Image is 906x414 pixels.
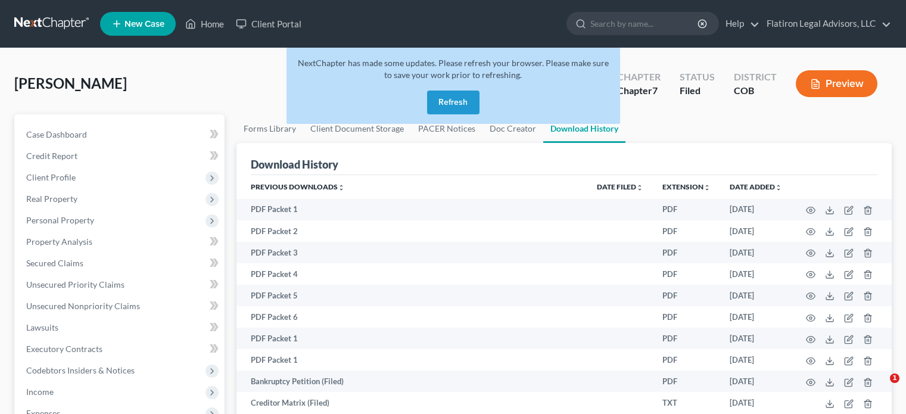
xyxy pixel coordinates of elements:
td: [DATE] [720,220,792,242]
div: Download History [251,157,338,172]
div: Filed [680,84,715,98]
span: Client Profile [26,172,76,182]
a: Unsecured Nonpriority Claims [17,295,225,317]
td: TXT [653,392,720,413]
td: [DATE] [720,349,792,371]
span: Executory Contracts [26,344,102,354]
td: PDF [653,199,720,220]
a: Case Dashboard [17,124,225,145]
span: Unsecured Nonpriority Claims [26,301,140,311]
iframe: Intercom live chat [865,373,894,402]
td: Creditor Matrix (Filed) [236,392,587,413]
span: Income [26,387,54,397]
div: Status [680,70,715,84]
span: [PERSON_NAME] [14,74,127,92]
span: Real Property [26,194,77,204]
button: Preview [796,70,877,97]
a: Date Filedunfold_more [597,182,643,191]
td: [DATE] [720,328,792,349]
td: PDF [653,371,720,392]
td: PDF [653,220,720,242]
td: PDF Packet 1 [236,328,587,349]
td: PDF [653,242,720,263]
i: unfold_more [703,184,711,191]
span: Lawsuits [26,322,58,332]
i: unfold_more [775,184,782,191]
td: [DATE] [720,242,792,263]
td: Bankruptcy Petition (Filed) [236,371,587,392]
i: unfold_more [636,184,643,191]
td: PDF Packet 6 [236,306,587,328]
a: Property Analysis [17,231,225,253]
td: [DATE] [720,392,792,413]
i: unfold_more [338,184,345,191]
span: Credit Report [26,151,77,161]
span: Case Dashboard [26,129,87,139]
a: Extensionunfold_more [662,182,711,191]
a: Credit Report [17,145,225,167]
td: PDF Packet 1 [236,199,587,220]
span: Personal Property [26,215,94,225]
td: PDF [653,306,720,328]
td: PDF [653,263,720,285]
td: PDF [653,349,720,371]
a: Client Portal [230,13,307,35]
div: Chapter [617,84,661,98]
td: PDF Packet 4 [236,263,587,285]
span: Codebtors Insiders & Notices [26,365,135,375]
a: Lawsuits [17,317,225,338]
a: Date addedunfold_more [730,182,782,191]
span: 1 [890,373,899,383]
td: PDF Packet 1 [236,349,587,371]
div: COB [734,84,777,98]
button: Refresh [427,91,480,114]
input: Search by name... [590,13,699,35]
td: [DATE] [720,371,792,392]
span: NextChapter has made some updates. Please refresh your browser. Please make sure to save your wor... [298,58,609,80]
div: Chapter [617,70,661,84]
a: Secured Claims [17,253,225,274]
span: Property Analysis [26,236,92,247]
span: Secured Claims [26,258,83,268]
td: [DATE] [720,285,792,306]
td: [DATE] [720,199,792,220]
td: [DATE] [720,263,792,285]
a: Previous Downloadsunfold_more [251,182,345,191]
span: Unsecured Priority Claims [26,279,124,290]
a: Help [720,13,759,35]
td: PDF [653,328,720,349]
td: PDF [653,285,720,306]
a: Forms Library [236,114,303,143]
td: PDF Packet 5 [236,285,587,306]
td: PDF Packet 2 [236,220,587,242]
span: New Case [124,20,164,29]
a: Flatiron Legal Advisors, LLC [761,13,891,35]
td: [DATE] [720,306,792,328]
div: District [734,70,777,84]
a: Home [179,13,230,35]
span: 7 [652,85,658,96]
td: PDF Packet 3 [236,242,587,263]
a: Unsecured Priority Claims [17,274,225,295]
a: Executory Contracts [17,338,225,360]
